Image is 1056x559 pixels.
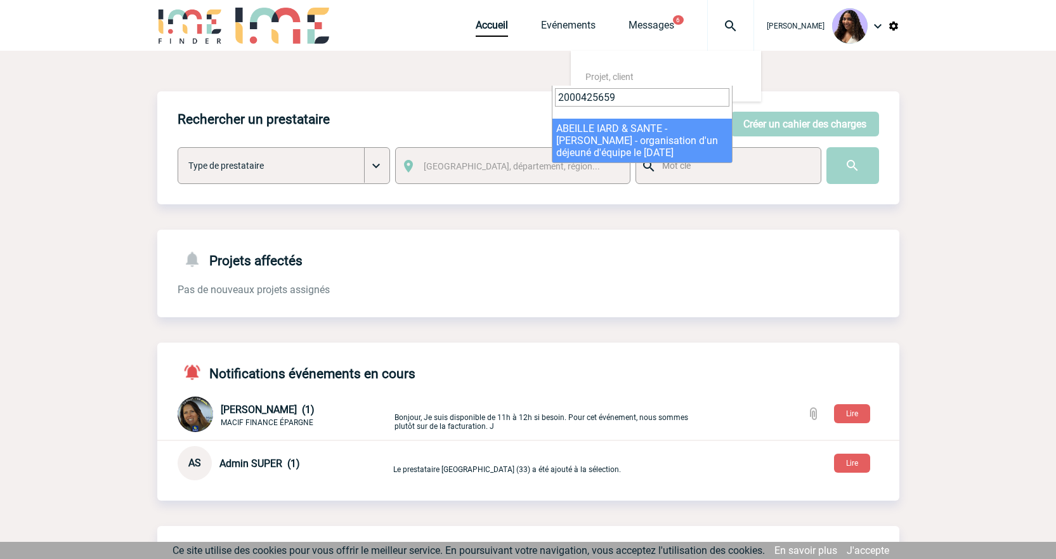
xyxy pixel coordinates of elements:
p: Bonjour, Je suis disponible de 11h à 12h si besoin. Pour cet événement, nous sommes plutôt sur de... [394,401,693,431]
a: J'accepte [847,544,889,556]
input: Submit [826,147,879,184]
img: 131234-0.jpg [832,8,868,44]
a: Accueil [476,19,508,37]
img: 127471-0.png [178,397,213,432]
a: Evénements [541,19,596,37]
button: Lire [834,404,870,423]
span: MACIF FINANCE ÉPARGNE [221,418,313,427]
div: Conversation privée : Client - Agence [178,397,392,435]
img: notifications-active-24-px-r.png [183,363,209,381]
a: AS Admin SUPER (1) Le prestataire [GEOGRAPHIC_DATA] (33) a été ajouté à la sélection. [178,456,691,468]
img: notifications-24-px-g.png [183,250,209,268]
span: [GEOGRAPHIC_DATA], département, région... [424,161,600,171]
a: [PERSON_NAME] (1) MACIF FINANCE ÉPARGNE Bonjour, Je suis disponible de 11h à 12h si besoin. Pour ... [178,409,693,421]
span: [PERSON_NAME] (1) [221,404,315,416]
button: 6 [673,15,684,25]
span: Ce site utilise des cookies pour vous offrir le meilleur service. En poursuivant votre navigation... [173,544,765,556]
span: Admin SUPER (1) [219,457,300,470]
span: Projet, client [585,72,634,82]
button: Lire [834,454,870,473]
input: Mot clé [659,157,809,174]
div: Conversation privée : Client - Agence [178,446,391,480]
li: ABEILLE IARD & SANTE - [PERSON_NAME] - organisation d'un déjeuné d'équipe le [DATE] [552,119,732,162]
span: AS [188,457,201,469]
a: Lire [824,407,880,419]
h4: Notifications événements en cours [178,363,415,381]
span: [PERSON_NAME] [767,22,825,30]
span: Pas de nouveaux projets assignés [178,284,330,296]
a: Messages [629,19,674,37]
p: Le prestataire [GEOGRAPHIC_DATA] (33) a été ajouté à la sélection. [393,453,691,474]
h4: Rechercher un prestataire [178,112,330,127]
h4: Projets affectés [178,250,303,268]
a: En savoir plus [774,544,837,556]
img: IME-Finder [157,8,223,44]
a: Lire [824,456,880,468]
